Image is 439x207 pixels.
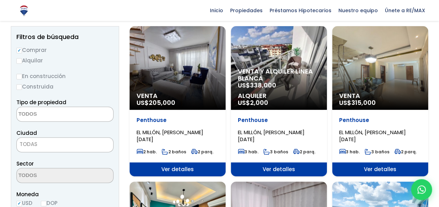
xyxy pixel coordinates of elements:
a: Venta US$205,000 Penthouse EL MILLÓN, [PERSON_NAME][DATE] 2 hab. 2 baños 2 parq. Ver detalles [130,26,226,176]
span: Moneda [16,190,114,199]
span: 3 baños [263,149,288,155]
span: 3 baños [365,149,389,155]
span: Venta y alquiler línea blanca [238,68,320,82]
span: Alquiler [238,92,320,99]
span: Nuestro equipo [335,5,381,16]
span: EL MILLÓN, [PERSON_NAME][DATE] [137,129,203,143]
span: Venta [137,92,219,99]
span: 2 parq. [293,149,315,155]
span: TODAS [17,139,113,149]
span: US$ [137,98,175,107]
span: US$ [238,98,268,107]
span: Venta [339,92,421,99]
p: Penthouse [137,117,219,124]
label: Construida [16,82,114,91]
span: Ciudad [16,129,37,137]
span: Únete a RE/MAX [381,5,429,16]
span: 2 hab. [137,149,157,155]
p: Penthouse [238,117,320,124]
span: US$ [339,98,376,107]
span: Préstamos Hipotecarios [266,5,335,16]
input: Construida [16,84,22,90]
span: TODAS [16,137,114,152]
span: 2 parq. [191,149,213,155]
span: Ver detalles [332,162,428,176]
span: Propiedades [227,5,266,16]
span: 315,000 [351,98,376,107]
input: En construcción [16,74,22,79]
input: USD [16,201,22,206]
span: Ver detalles [231,162,327,176]
span: 338,000 [250,81,276,90]
input: Alquilar [16,58,22,64]
span: EL MILLÓN, [PERSON_NAME][DATE] [339,129,406,143]
a: Venta y alquiler línea blanca US$338,000 Alquiler US$2,000 Penthouse EL MILLÓN, [PERSON_NAME][DAT... [231,26,327,176]
span: 205,000 [149,98,175,107]
span: Inicio [206,5,227,16]
span: Ver detalles [130,162,226,176]
span: 2,000 [250,98,268,107]
h2: Filtros de búsqueda [16,33,114,40]
textarea: Search [17,107,85,122]
span: Tipo de propiedad [16,99,66,106]
a: Venta US$315,000 Penthouse EL MILLÓN, [PERSON_NAME][DATE] 3 hab. 3 baños 2 parq. Ver detalles [332,26,428,176]
span: TODAS [20,140,37,148]
label: En construcción [16,72,114,80]
span: 2 parq. [394,149,417,155]
span: 3 hab. [238,149,258,155]
span: 3 hab. [339,149,360,155]
input: DOP [41,201,46,206]
span: 2 baños [162,149,186,155]
span: US$ [238,81,276,90]
img: Logo de REMAX [18,5,30,17]
input: Comprar [16,48,22,53]
label: Comprar [16,46,114,54]
label: Alquilar [16,56,114,65]
span: Sector [16,160,34,167]
textarea: Search [17,168,85,183]
p: Penthouse [339,117,421,124]
span: EL MILLÓN, [PERSON_NAME][DATE] [238,129,305,143]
